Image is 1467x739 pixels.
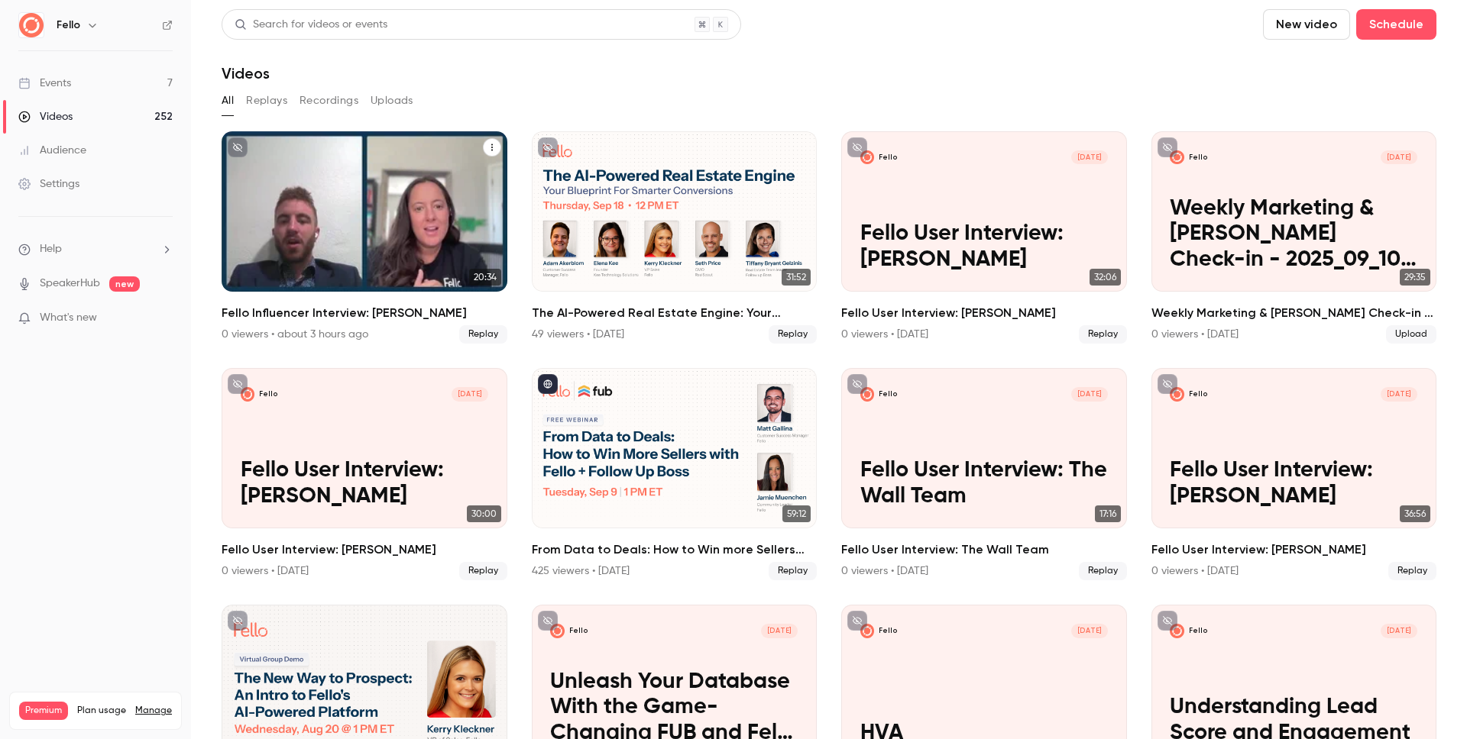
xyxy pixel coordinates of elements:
[222,131,507,344] a: 20:34Fello Influencer Interview: [PERSON_NAME]0 viewers • about 3 hours agoReplay
[841,541,1127,559] h2: Fello User Interview: The Wall Team
[222,9,1436,730] section: Videos
[550,624,564,637] img: Unleash Your Database With the Game-Changing FUB and Fello Integration
[782,269,811,286] span: 31:52
[538,611,558,631] button: unpublished
[135,705,172,717] a: Manage
[459,562,507,580] span: Replay
[228,374,248,394] button: unpublished
[569,626,588,636] p: Fello
[1189,626,1208,636] p: Fello
[77,705,126,717] span: Plan usage
[1095,505,1121,522] span: 17:16
[222,89,234,113] button: All
[532,131,818,344] li: The AI-Powered Real Estate Engine: Your Blueprint for Smarter Conversions
[19,13,44,37] img: Fello
[235,17,387,33] div: Search for videos or events
[860,624,874,637] img: HVA
[841,563,928,579] div: 0 viewers • [DATE]
[1158,137,1177,157] button: unpublished
[879,389,898,399] p: Fello
[18,76,71,91] div: Events
[40,310,97,326] span: What's new
[532,563,630,579] div: 425 viewers • [DATE]
[228,137,248,157] button: unpublished
[1381,150,1417,164] span: [DATE]
[1170,150,1184,164] img: Weekly Marketing & Ryan Check-in - 2025_09_10 12_30 MDT - Recording
[769,325,817,344] span: Replay
[19,702,68,720] span: Premium
[57,18,80,33] h6: Fello
[847,374,867,394] button: unpublished
[259,389,278,399] p: Fello
[769,562,817,580] span: Replay
[18,176,79,192] div: Settings
[18,241,173,257] li: help-dropdown-opener
[222,541,507,559] h2: Fello User Interview: [PERSON_NAME]
[1151,327,1239,342] div: 0 viewers • [DATE]
[1400,269,1430,286] span: 29:35
[246,89,287,113] button: Replays
[222,131,507,344] li: Fello Influencer Interview: Austin Hellickson
[1170,458,1417,509] p: Fello User Interview: [PERSON_NAME]
[1151,563,1239,579] div: 0 viewers • [DATE]
[467,505,501,522] span: 30:00
[841,304,1127,322] h2: Fello User Interview: [PERSON_NAME]
[538,374,558,394] button: published
[18,143,86,158] div: Audience
[532,131,818,344] a: 31:52The AI-Powered Real Estate Engine: Your Blueprint for Smarter Conversions49 viewers • [DATE]...
[1388,562,1436,580] span: Replay
[222,368,507,580] li: Fello User Interview: Shannon Biszantz
[241,458,488,509] p: Fello User Interview: [PERSON_NAME]
[222,304,507,322] h2: Fello Influencer Interview: [PERSON_NAME]
[40,241,62,257] span: Help
[532,368,818,580] li: From Data to Deals: How to Win more Sellers with Fello + Follow Up Boss
[532,327,624,342] div: 49 viewers • [DATE]
[847,611,867,631] button: unpublished
[879,626,898,636] p: Fello
[1170,196,1417,273] p: Weekly Marketing & [PERSON_NAME] Check-in - 2025_09_10 12_30 MDT - Recording
[1151,131,1437,344] li: Weekly Marketing & Ryan Check-in - 2025_09_10 12_30 MDT - Recording
[841,131,1127,344] a: Fello User Interview: Jay MacklinFello[DATE]Fello User Interview: [PERSON_NAME]32:06Fello User In...
[1400,505,1430,522] span: 36:56
[222,327,368,342] div: 0 viewers • about 3 hours ago
[782,505,811,522] span: 59:12
[469,269,501,286] span: 20:34
[18,109,73,124] div: Videos
[241,387,254,401] img: Fello User Interview: Shannon Biszantz
[1090,269,1121,286] span: 32:06
[1158,374,1177,394] button: unpublished
[1381,387,1417,401] span: [DATE]
[1170,387,1184,401] img: Fello User Interview: Buddy Blake
[1151,131,1437,344] a: Weekly Marketing & Ryan Check-in - 2025_09_10 12_30 MDT - RecordingFello[DATE]Weekly Marketing & ...
[761,624,798,637] span: [DATE]
[452,387,488,401] span: [DATE]
[371,89,413,113] button: Uploads
[1170,624,1184,637] img: Understanding Lead Score and Engagement
[1079,325,1127,344] span: Replay
[860,458,1108,509] p: Fello User Interview: The Wall Team
[1381,624,1417,637] span: [DATE]
[1189,389,1208,399] p: Fello
[1189,153,1208,163] p: Fello
[109,276,140,292] span: new
[841,327,928,342] div: 0 viewers • [DATE]
[1151,304,1437,322] h2: Weekly Marketing & [PERSON_NAME] Check-in - 2025_09_10 12_30 MDT - Recording
[1079,562,1127,580] span: Replay
[532,368,818,580] a: 59:12From Data to Deals: How to Win more Sellers with [PERSON_NAME] + Follow Up Boss425 viewers •...
[1356,9,1436,40] button: Schedule
[841,131,1127,344] li: Fello User Interview: Jay Macklin
[459,325,507,344] span: Replay
[1158,611,1177,631] button: unpublished
[222,563,309,579] div: 0 viewers • [DATE]
[1151,368,1437,580] a: Fello User Interview: Buddy BlakeFello[DATE]Fello User Interview: [PERSON_NAME]36:56Fello User In...
[228,611,248,631] button: unpublished
[300,89,358,113] button: Recordings
[1263,9,1350,40] button: New video
[879,153,898,163] p: Fello
[1151,541,1437,559] h2: Fello User Interview: [PERSON_NAME]
[1151,368,1437,580] li: Fello User Interview: Buddy Blake
[532,304,818,322] h2: The AI-Powered Real Estate Engine: Your Blueprint for Smarter Conversions
[222,368,507,580] a: Fello User Interview: Shannon Biszantz Fello[DATE]Fello User Interview: [PERSON_NAME]30:00Fello U...
[860,150,874,164] img: Fello User Interview: Jay Macklin
[847,137,867,157] button: unpublished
